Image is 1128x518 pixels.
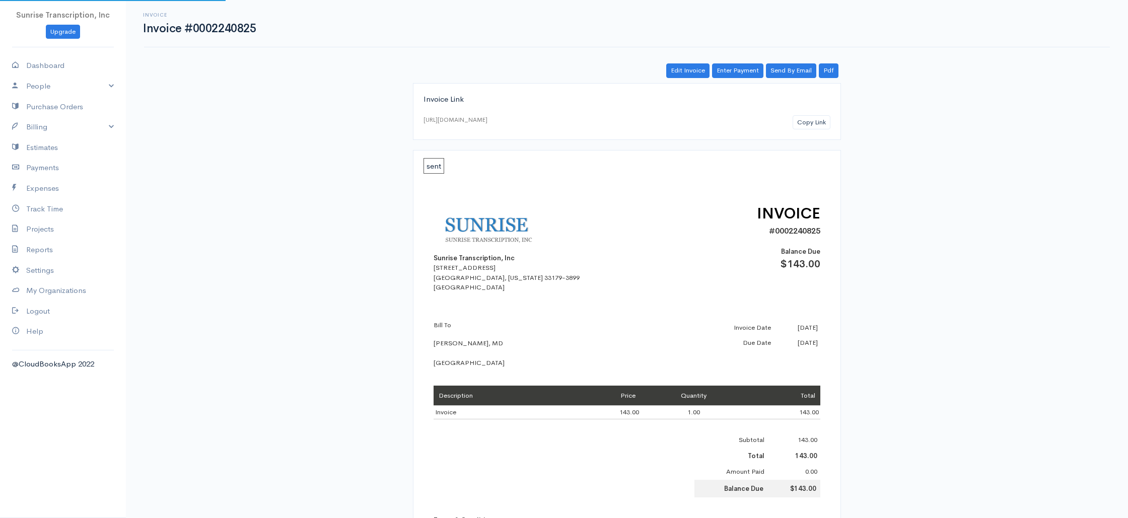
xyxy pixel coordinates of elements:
[694,480,767,498] td: Balance Due
[566,386,641,406] td: Price
[780,258,820,270] span: $143.00
[773,320,820,335] td: [DATE]
[16,10,110,20] span: Sunrise Transcription, Inc
[793,115,830,130] button: Copy Link
[143,12,256,18] h6: Invoice
[434,386,566,406] td: Description
[666,63,710,78] a: Edit Invoice
[747,386,820,406] td: Total
[434,320,610,330] p: Bill To
[748,452,764,460] b: Total
[757,204,820,223] span: INVOICE
[641,406,747,419] td: 1.00
[769,226,820,236] span: #0002240825
[694,320,773,335] td: Invoice Date
[424,94,830,105] div: Invoice Link
[795,452,817,460] b: 143.00
[767,464,820,480] td: 0.00
[12,358,114,370] div: @CloudBooksApp 2022
[434,202,559,253] img: logo-41.gif
[434,320,610,367] div: [PERSON_NAME], MD [GEOGRAPHIC_DATA]
[46,25,80,39] a: Upgrade
[773,335,820,350] td: [DATE]
[747,406,820,419] td: 143.00
[694,432,767,448] td: Subtotal
[781,247,820,256] span: Balance Due
[694,335,773,350] td: Due Date
[712,63,763,78] a: Enter Payment
[434,406,566,419] td: Invoice
[694,464,767,480] td: Amount Paid
[143,22,256,35] h1: Invoice #0002240825
[641,386,747,406] td: Quantity
[566,406,641,419] td: 143.00
[434,263,610,292] div: [STREET_ADDRESS] [GEOGRAPHIC_DATA], [US_STATE] 33179-3899 [GEOGRAPHIC_DATA]
[424,115,487,124] div: [URL][DOMAIN_NAME]
[767,432,820,448] td: 143.00
[767,480,820,498] td: $143.00
[434,254,515,262] b: Sunrise Transcription, Inc
[766,63,816,78] a: Send By Email
[819,63,838,78] a: Pdf
[424,158,444,174] span: sent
